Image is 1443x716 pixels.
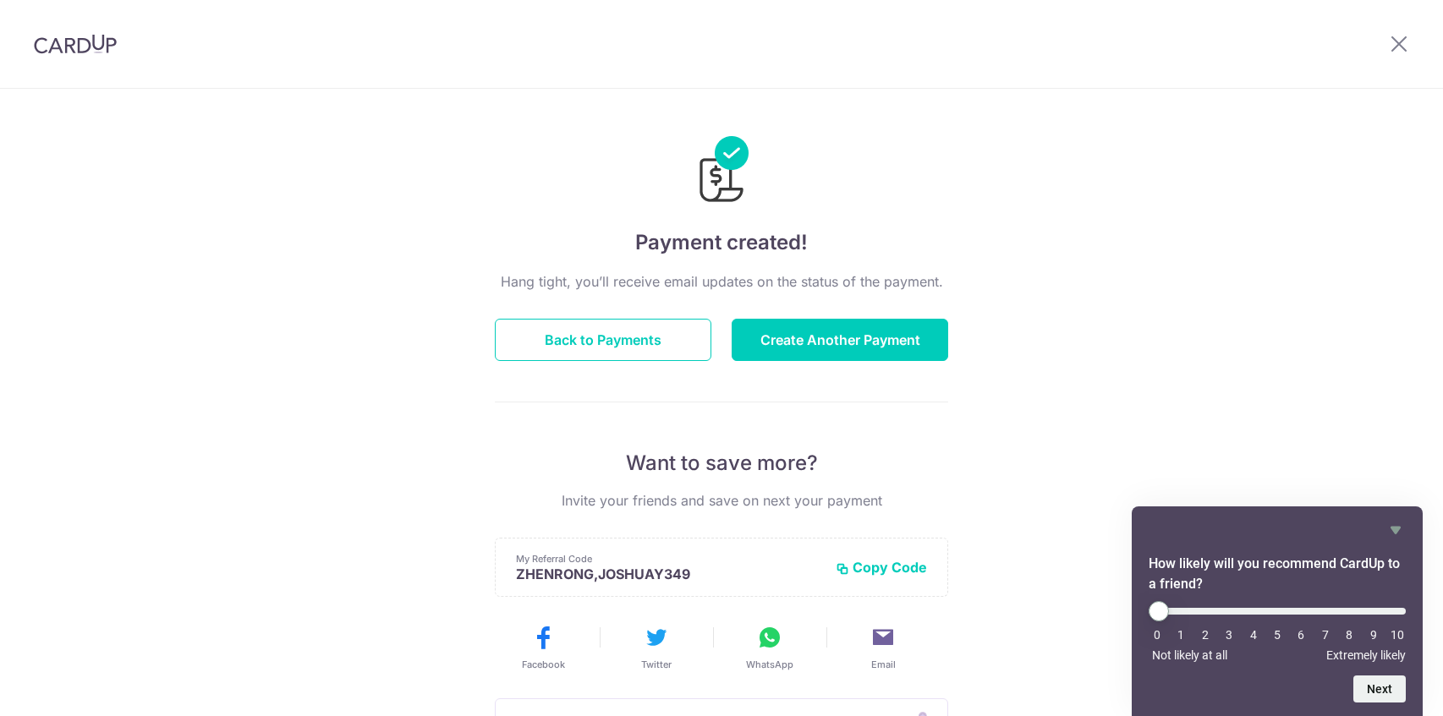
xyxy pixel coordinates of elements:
[1149,554,1406,594] h2: How likely will you recommend CardUp to a friend? Select an option from 0 to 10, with 0 being Not...
[1365,628,1382,642] li: 9
[1269,628,1286,642] li: 5
[1149,628,1166,642] li: 0
[1197,628,1214,642] li: 2
[1292,628,1309,642] li: 6
[1152,648,1227,662] span: Not likely at all
[495,319,711,361] button: Back to Payments
[1353,675,1406,702] button: Next question
[746,658,793,671] span: WhatsApp
[1221,628,1237,642] li: 3
[1245,628,1262,642] li: 4
[641,658,672,671] span: Twitter
[1389,628,1406,642] li: 10
[1172,628,1189,642] li: 1
[495,227,948,258] h4: Payment created!
[493,624,593,671] button: Facebook
[516,566,822,582] p: ZHENRONG,JOSHUAY349
[833,624,933,671] button: Email
[495,450,948,477] p: Want to save more?
[1149,520,1406,702] div: How likely will you recommend CardUp to a friend? Select an option from 0 to 10, with 0 being Not...
[720,624,820,671] button: WhatsApp
[522,658,565,671] span: Facebook
[34,34,117,54] img: CardUp
[516,552,822,566] p: My Referral Code
[1341,628,1358,642] li: 8
[732,319,948,361] button: Create Another Payment
[836,559,927,576] button: Copy Code
[871,658,896,671] span: Email
[495,490,948,511] p: Invite your friends and save on next your payment
[1149,601,1406,662] div: How likely will you recommend CardUp to a friend? Select an option from 0 to 10, with 0 being Not...
[694,136,749,207] img: Payments
[1317,628,1334,642] li: 7
[495,271,948,292] p: Hang tight, you’ll receive email updates on the status of the payment.
[606,624,706,671] button: Twitter
[1326,648,1406,662] span: Extremely likely
[1385,520,1406,540] button: Hide survey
